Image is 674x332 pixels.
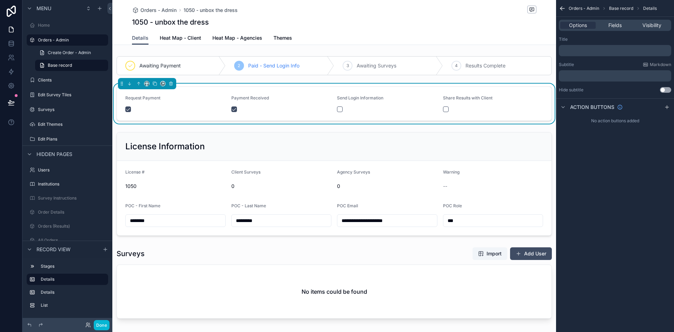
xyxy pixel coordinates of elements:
label: All Orders [38,237,107,243]
a: Home [27,20,108,31]
span: Details [132,34,148,41]
button: Done [94,320,110,330]
label: Orders (Results) [38,223,107,229]
span: Hidden pages [37,151,72,158]
a: Markdown [643,62,671,67]
a: Order Details [27,207,108,218]
a: Users [27,164,108,176]
a: Orders (Results) [27,221,108,232]
span: Options [569,22,587,29]
label: Orders - Admin [38,37,104,43]
label: Stages [41,263,105,269]
label: Hide subtitle [559,87,583,93]
a: Heat Map - Agencies [212,32,262,46]
span: Orders - Admin [140,7,177,14]
span: Base record [48,63,72,68]
div: No action buttons added [556,115,674,126]
a: Surveys [27,104,108,115]
h1: 1050 - unbox the dress [132,17,209,27]
a: Edit Survey Tiles [27,89,108,100]
label: Users [38,167,107,173]
span: Payment Received [231,95,269,100]
a: Edit Themes [27,119,108,130]
a: Edit Plans [27,134,108,145]
span: Orders - Admin [569,6,599,11]
a: Survey Instructions [27,193,108,204]
label: Edit Plans [38,136,107,142]
label: Clients [38,77,107,83]
a: Details [132,32,148,45]
a: Themes [273,32,292,46]
label: Home [38,22,107,28]
label: Survey Instructions [38,195,107,201]
span: Base record [609,6,633,11]
label: Institutions [38,181,107,187]
span: Send Login Information [337,95,383,100]
a: 1050 - unbox the dress [184,7,238,14]
a: Heat Map - Client [160,32,201,46]
a: All Orders [27,235,108,246]
span: Heat Map - Agencies [212,34,262,41]
a: Institutions [27,178,108,190]
span: Details [643,6,657,11]
span: Markdown [650,62,671,67]
span: Visibility [642,22,661,29]
label: Details [41,289,105,295]
label: Subtitle [559,62,574,67]
label: Edit Themes [38,122,107,127]
span: Request Payment [125,95,160,100]
span: Record view [37,246,71,253]
label: Surveys [38,107,107,112]
label: Edit Survey Tiles [38,92,107,98]
span: Share Results with Client [443,95,493,100]
a: Orders - Admin [132,7,177,14]
div: scrollable content [559,45,671,56]
label: Details [41,276,103,282]
a: Clients [27,74,108,86]
span: Fields [608,22,622,29]
span: Action buttons [570,104,614,111]
a: Orders - Admin [27,34,108,46]
label: List [41,302,105,308]
span: Create Order - Admin [48,50,91,56]
label: Title [559,37,568,42]
a: Create Order - Admin [35,47,108,58]
div: scrollable content [559,70,671,82]
span: Menu [37,5,51,12]
span: Heat Map - Client [160,34,201,41]
label: Order Details [38,209,107,215]
a: Base record [35,60,108,71]
span: Themes [273,34,292,41]
div: scrollable content [22,258,112,318]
